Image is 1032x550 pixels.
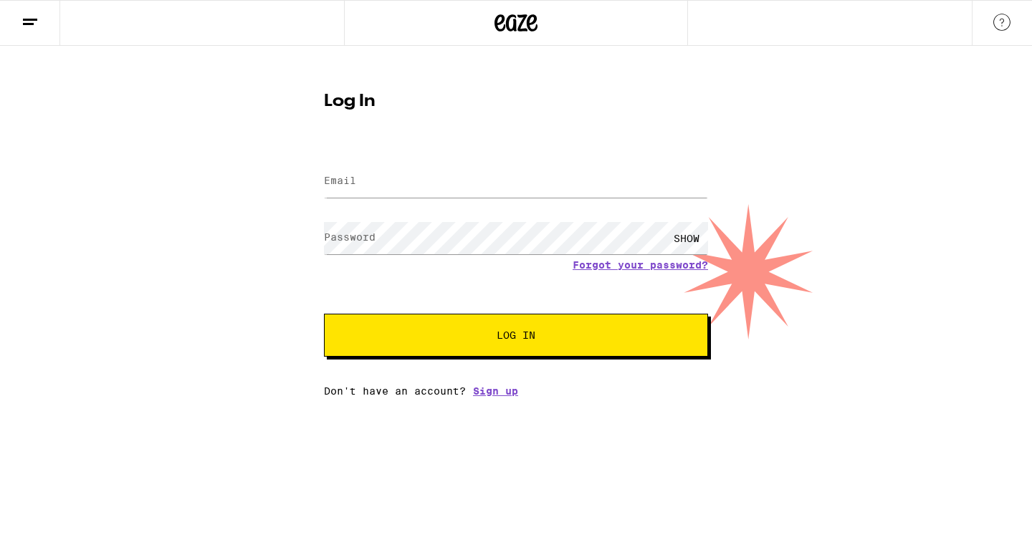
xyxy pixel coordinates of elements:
[324,93,708,110] h1: Log In
[324,175,356,186] label: Email
[573,259,708,271] a: Forgot your password?
[324,314,708,357] button: Log In
[497,330,535,340] span: Log In
[473,385,518,397] a: Sign up
[324,165,708,198] input: Email
[9,10,103,21] span: Hi. Need any help?
[665,222,708,254] div: SHOW
[324,385,708,397] div: Don't have an account?
[324,231,376,243] label: Password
